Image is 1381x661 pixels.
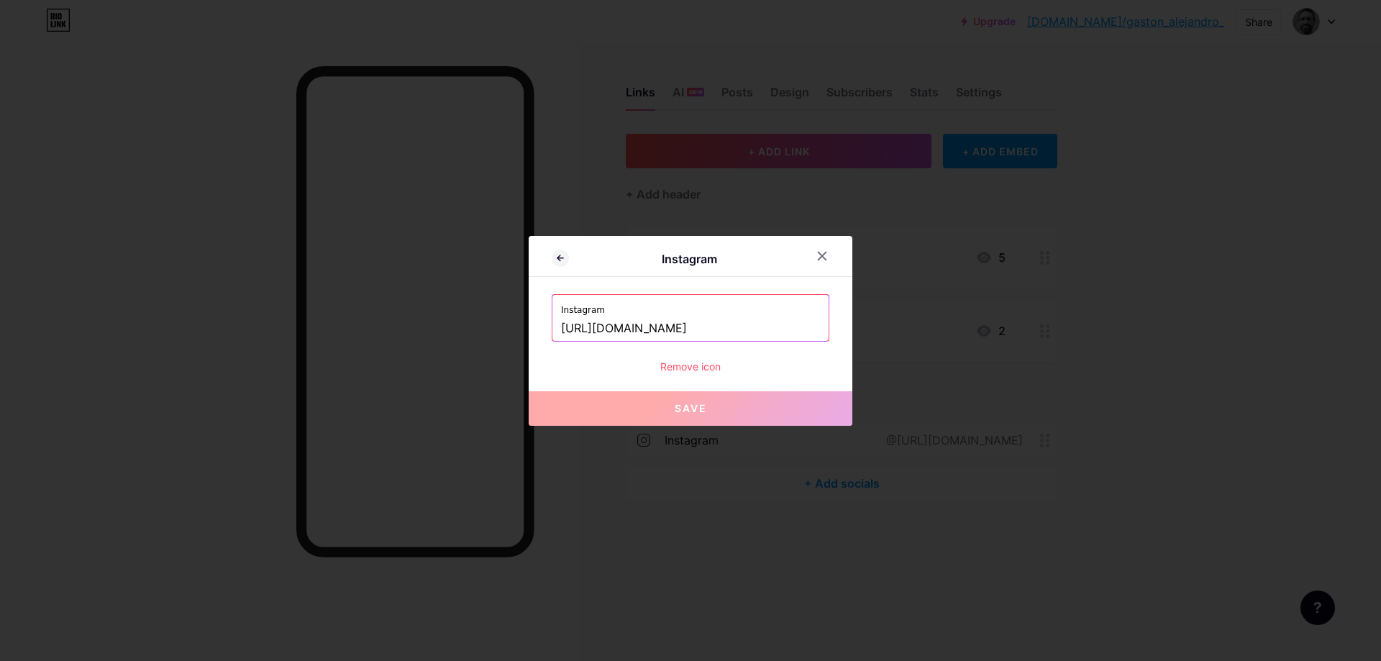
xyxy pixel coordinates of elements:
[529,391,852,426] button: Save
[569,250,809,268] div: Instagram
[552,359,829,374] div: Remove icon
[675,402,707,414] span: Save
[561,316,820,341] input: Instagram username
[561,295,820,316] label: Instagram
